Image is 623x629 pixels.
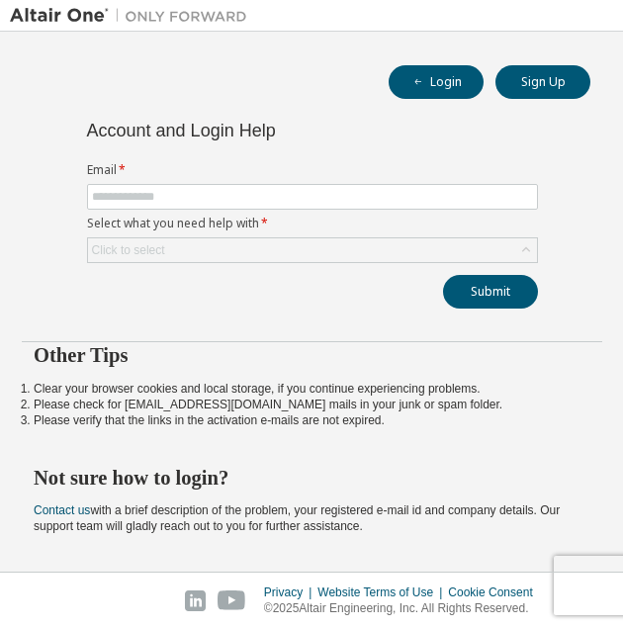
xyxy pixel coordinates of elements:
button: Login [389,65,484,99]
div: Click to select [92,242,165,258]
div: Click to select [88,238,537,262]
p: © 2025 Altair Engineering, Inc. All Rights Reserved. [264,600,545,617]
li: Please check for [EMAIL_ADDRESS][DOMAIN_NAME] mails in your junk or spam folder. [34,397,590,412]
label: Email [87,162,538,178]
div: Privacy [264,584,317,600]
img: linkedin.svg [185,590,206,611]
button: Submit [443,275,538,309]
div: Website Terms of Use [317,584,448,600]
div: Account and Login Help [87,123,448,138]
h2: Other Tips [34,342,590,368]
label: Select what you need help with [87,216,538,231]
a: Contact us [34,503,90,517]
button: Sign Up [495,65,590,99]
img: Altair One [10,6,257,26]
div: Cookie Consent [448,584,544,600]
li: Clear your browser cookies and local storage, if you continue experiencing problems. [34,381,590,397]
img: youtube.svg [218,590,246,611]
span: with a brief description of the problem, your registered e-mail id and company details. Our suppo... [34,503,560,533]
li: Please verify that the links in the activation e-mails are not expired. [34,412,590,428]
h2: Not sure how to login? [34,465,590,491]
